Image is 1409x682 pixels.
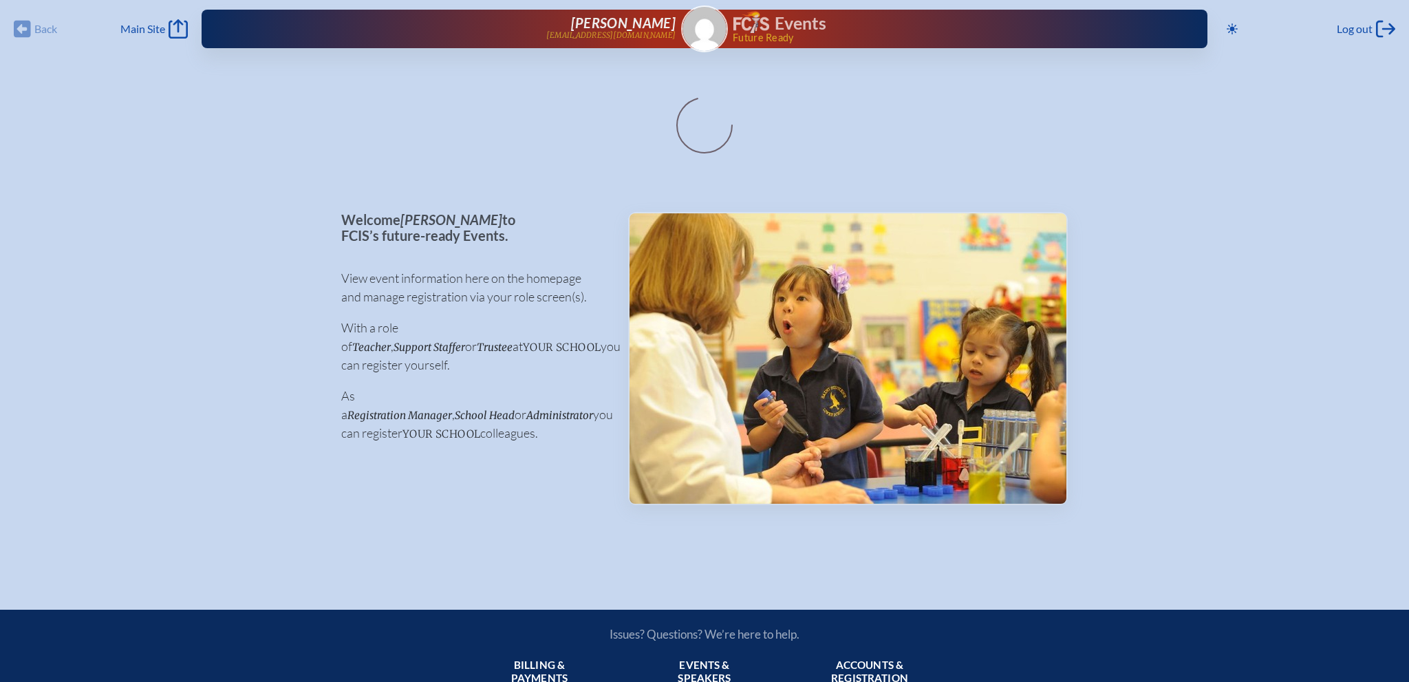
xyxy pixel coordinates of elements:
[477,341,513,354] span: Trustee
[347,409,452,422] span: Registration Manager
[120,22,165,36] span: Main Site
[352,341,391,354] span: Teacher
[523,341,601,354] span: your school
[394,341,465,354] span: Support Staffer
[120,19,188,39] a: Main Site
[682,7,727,51] img: Gravatar
[402,427,480,440] span: your school
[526,409,593,422] span: Administrator
[733,33,1163,43] span: Future Ready
[400,211,502,228] span: [PERSON_NAME]
[630,213,1066,504] img: Events
[571,14,676,31] span: [PERSON_NAME]
[341,269,606,306] p: View event information here on the homepage and manage registration via your role screen(s).
[455,409,515,422] span: School Head
[1337,22,1373,36] span: Log out
[341,212,606,243] p: Welcome to FCIS’s future-ready Events.
[681,6,728,52] a: Gravatar
[462,627,947,641] p: Issues? Questions? We’re here to help.
[733,11,1163,43] div: FCIS Events — Future ready
[546,31,676,40] p: [EMAIL_ADDRESS][DOMAIN_NAME]
[246,15,676,43] a: [PERSON_NAME][EMAIL_ADDRESS][DOMAIN_NAME]
[341,387,606,443] p: As a , or you can register colleagues.
[341,319,606,374] p: With a role of , or at you can register yourself.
